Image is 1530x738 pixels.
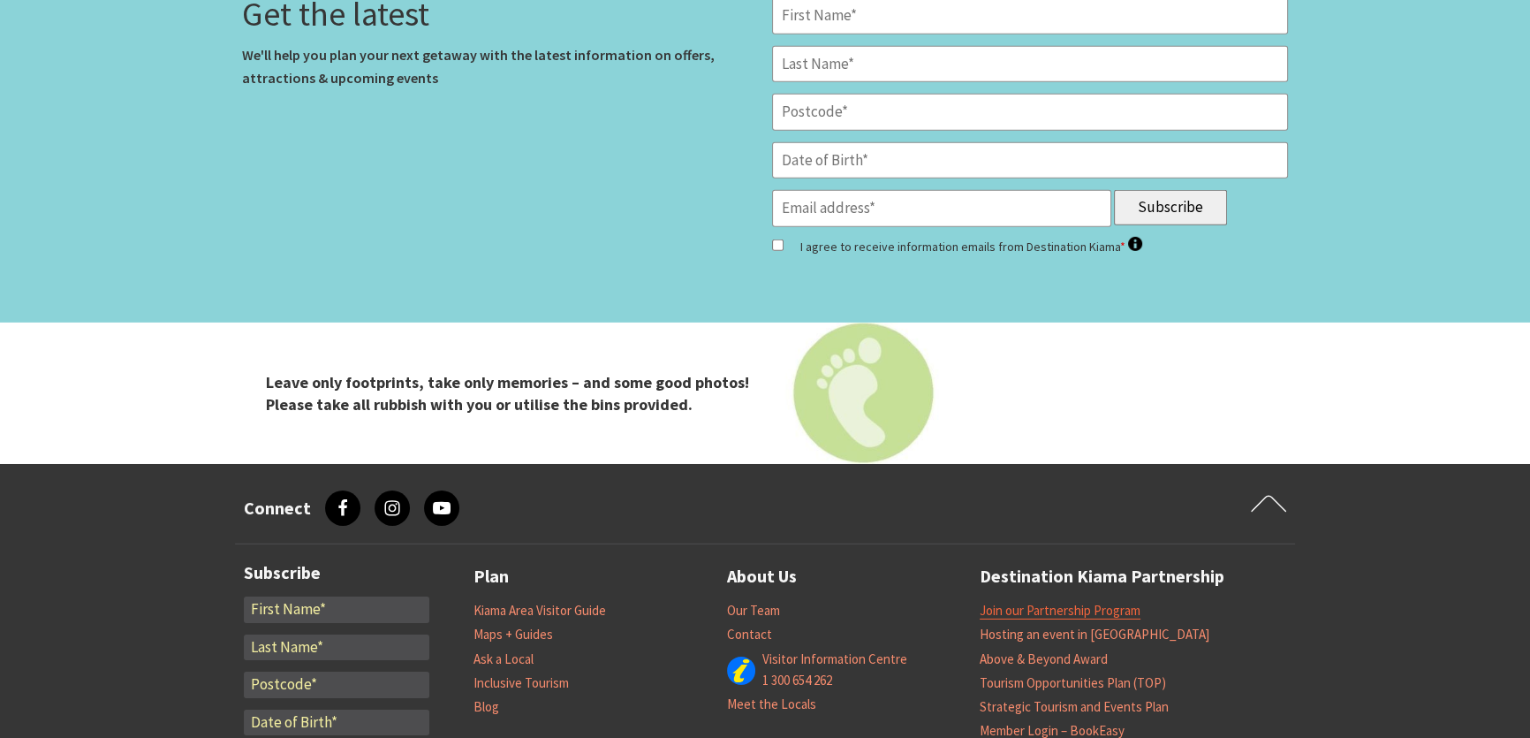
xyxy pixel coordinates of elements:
[244,498,311,519] h3: Connect
[980,602,1140,620] a: Join our Partnership Program
[473,698,499,716] a: Blog
[980,698,1169,716] a: Strategic Tourism and Events Plan
[772,46,1288,83] input: Last Name*
[727,562,797,591] a: About Us
[772,142,1288,179] input: Date of Birth*
[772,190,1111,227] input: Email address*
[762,651,907,668] a: Visitor Information Centre
[473,651,534,668] a: Ask a Local
[473,602,606,620] a: Kiama Area Visitor Guide
[244,710,429,736] input: Date of Birth*
[1114,190,1227,225] input: Subscribe
[244,672,429,698] input: Postcode*
[244,635,429,661] input: Last Name*
[727,602,780,620] a: Our Team
[762,672,832,689] a: 1 300 654 262
[244,597,429,623] input: First Name*
[727,696,816,713] a: Meet the Locals
[772,94,1288,131] input: Postcode*
[980,651,1108,668] a: Above & Beyond Award
[980,674,1166,692] a: Tourism Opportunities Plan (TOP)
[980,562,1224,591] a: Destination Kiama Partnership
[473,562,509,591] a: Plan
[266,372,749,415] strong: Leave only footprints, take only memories – and some good photos! Please take all rubbish with yo...
[244,562,429,583] h3: Subscribe
[980,626,1209,643] a: Hosting an event in [GEOGRAPHIC_DATA]
[473,674,569,692] a: Inclusive Tourism
[727,626,772,643] a: Contact
[800,234,1142,259] label: I agree to receive information emails from Destination Kiama
[242,44,758,89] p: We'll help you plan your next getaway with the latest information on offers, attractions & upcomi...
[473,626,553,643] a: Maps + Guides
